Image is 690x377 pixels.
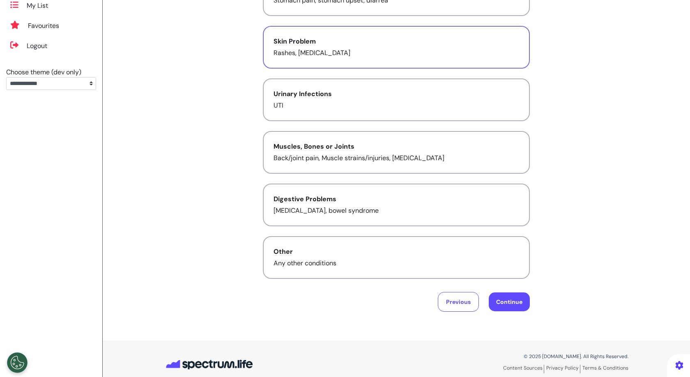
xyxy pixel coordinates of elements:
img: Spectrum.Life logo [164,355,255,374]
button: Previous [438,292,479,312]
button: OtherAny other conditions [263,236,530,279]
div: Urinary Infections [274,89,519,99]
button: Urinary InfectionsUTI [263,78,530,121]
a: Content Sources [503,365,544,373]
p: Back/joint pain, Muscle strains/injuries, [MEDICAL_DATA] [274,153,519,163]
div: Muscles, Bones or Joints [274,142,519,152]
p: Rashes, [MEDICAL_DATA] [274,48,519,58]
div: My List [27,1,48,11]
div: Logout [27,41,47,51]
button: Skin ProblemRashes, [MEDICAL_DATA] [263,26,530,69]
p: Any other conditions [274,258,519,268]
a: Terms & Conditions [582,365,628,371]
div: Choose theme (dev only) [6,67,96,77]
p: © 2025 [DOMAIN_NAME]. All Rights Reserved. [402,353,628,360]
button: Continue [489,292,530,311]
div: Other [274,247,519,257]
button: Open Preferences [7,352,28,373]
button: Muscles, Bones or JointsBack/joint pain, Muscle strains/injuries, [MEDICAL_DATA] [263,131,530,174]
p: UTI [274,101,519,110]
p: [MEDICAL_DATA], bowel syndrome [274,206,519,216]
button: Digestive Problems[MEDICAL_DATA], bowel syndrome [263,184,530,226]
div: Favourites [28,21,59,31]
div: Skin Problem [274,37,519,46]
a: Privacy Policy [546,365,580,373]
div: Digestive Problems [274,194,519,204]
